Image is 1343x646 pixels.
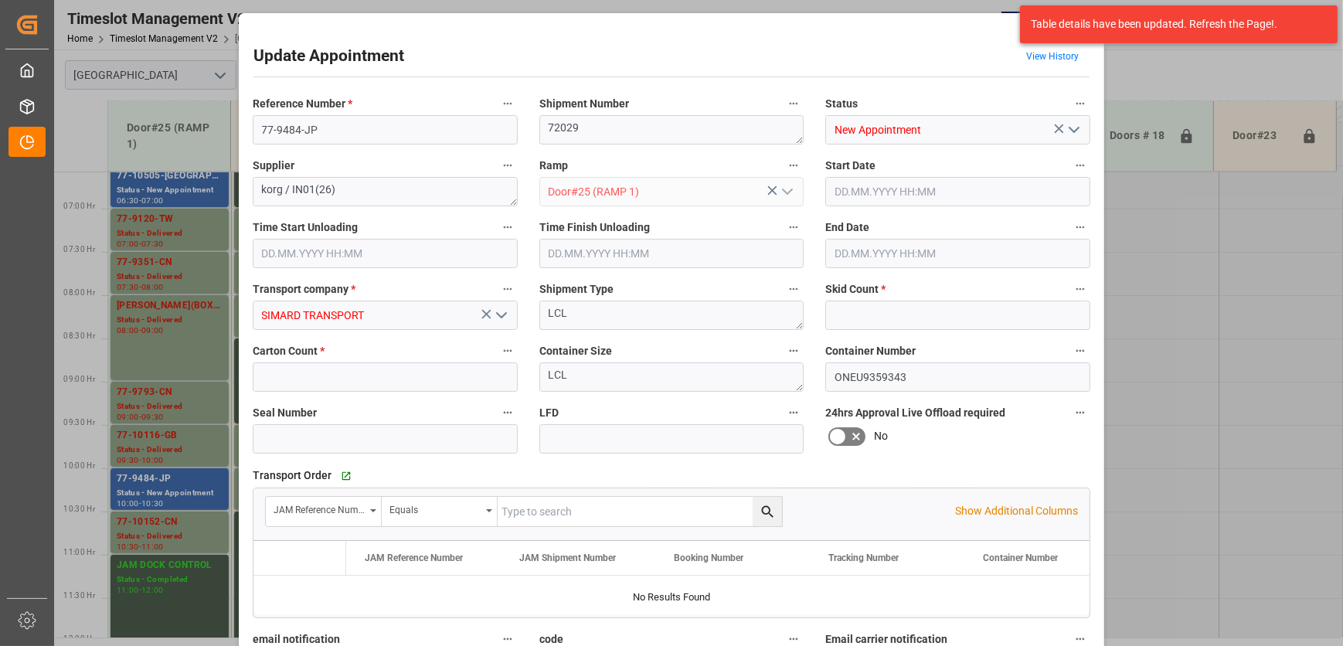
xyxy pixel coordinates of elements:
span: JAM Shipment Number [519,552,616,563]
button: LFD [784,403,804,423]
a: View History [1026,51,1079,62]
span: Container Size [539,343,612,359]
button: Container Size [784,341,804,361]
span: Time Finish Unloading [539,219,650,236]
span: Skid Count [825,281,886,297]
span: Transport Order [253,467,331,484]
span: Container Number [983,552,1058,563]
button: Ramp [784,155,804,175]
button: Start Date [1070,155,1090,175]
span: JAM Reference Number [365,552,463,563]
button: Time Start Unloading [498,217,518,237]
p: Show Additional Columns [955,503,1078,519]
div: JAM Reference Number [274,499,365,517]
h2: Update Appointment [253,44,404,69]
span: Container Number [825,343,916,359]
button: open menu [775,180,798,204]
span: Ramp [539,158,568,174]
button: Reference Number * [498,93,518,114]
button: open menu [1061,118,1084,142]
button: Status [1070,93,1090,114]
textarea: LCL [539,301,804,330]
div: Table details have been updated. Refresh the Page!. [1031,16,1315,32]
span: Start Date [825,158,875,174]
button: Seal Number [498,403,518,423]
span: Time Start Unloading [253,219,358,236]
input: DD.MM.YYYY HH:MM [825,177,1090,206]
input: DD.MM.YYYY HH:MM [825,239,1090,268]
span: No [874,428,888,444]
span: End Date [825,219,869,236]
input: DD.MM.YYYY HH:MM [253,239,518,268]
button: Carton Count * [498,341,518,361]
button: End Date [1070,217,1090,237]
span: Carton Count [253,343,325,359]
button: open menu [488,304,512,328]
button: Transport company * [498,279,518,299]
span: 24hrs Approval Live Offload required [825,405,1005,421]
span: Transport company [253,281,355,297]
input: Type to search [498,497,782,526]
button: Skid Count * [1070,279,1090,299]
button: Supplier [498,155,518,175]
button: search button [753,497,782,526]
input: Type to search/select [539,177,804,206]
input: Type to search/select [825,115,1090,144]
button: Time Finish Unloading [784,217,804,237]
span: Booking Number [674,552,743,563]
button: open menu [382,497,498,526]
span: Seal Number [253,405,317,421]
textarea: korg / IN01(26) [253,177,518,206]
button: Shipment Number [784,93,804,114]
input: DD.MM.YYYY HH:MM [539,239,804,268]
button: Container Number [1070,341,1090,361]
span: Status [825,96,858,112]
span: LFD [539,405,559,421]
div: Equals [389,499,481,517]
span: Shipment Type [539,281,614,297]
span: Reference Number [253,96,352,112]
span: Tracking Number [828,552,899,563]
span: Shipment Number [539,96,629,112]
textarea: 72029 [539,115,804,144]
textarea: LCL [539,362,804,392]
button: open menu [266,497,382,526]
button: Shipment Type [784,279,804,299]
button: 24hrs Approval Live Offload required [1070,403,1090,423]
span: Supplier [253,158,294,174]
